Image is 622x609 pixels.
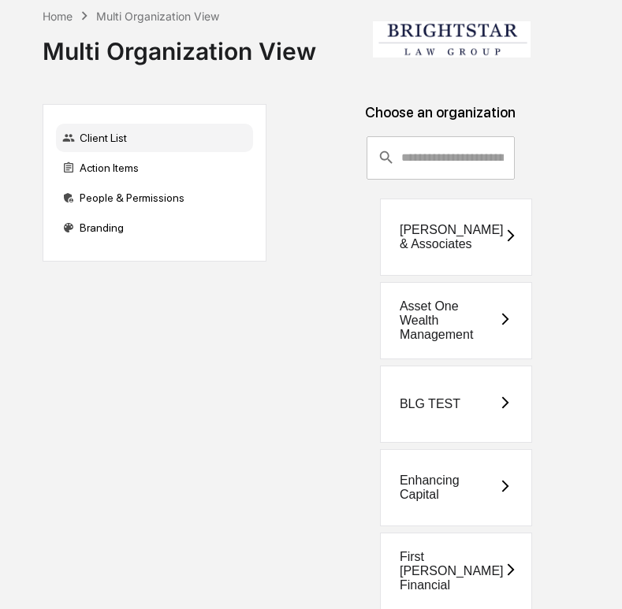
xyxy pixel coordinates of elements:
div: First [PERSON_NAME] Financial [400,550,504,592]
div: Multi Organization View [43,24,316,65]
div: Enhancing Capital [400,473,499,502]
div: consultant-dashboard__filter-organizations-search-bar [367,136,515,179]
div: Home [43,9,73,23]
div: Action Items [56,154,253,182]
div: Branding [56,214,253,242]
img: Brightstar Law Group [373,21,531,58]
div: Asset One Wealth Management [400,299,499,342]
div: Client List [56,124,253,152]
div: Choose an organization [279,104,602,136]
div: People & Permissions [56,184,253,212]
div: Multi Organization View [96,9,219,23]
div: [PERSON_NAME] & Associates [400,223,504,251]
div: BLG TEST [400,397,460,411]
